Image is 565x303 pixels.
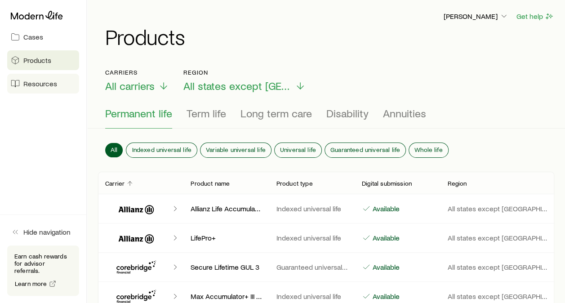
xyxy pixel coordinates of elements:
p: Allianz Life Accumulator [191,204,262,213]
p: Indexed universal life [276,292,347,301]
button: Get help [516,11,554,22]
p: Available [371,292,400,301]
span: Term life [187,107,226,120]
p: Earn cash rewards for advisor referrals. [14,253,72,274]
p: All states except [GEOGRAPHIC_DATA] [447,204,547,213]
span: Long term care [240,107,312,120]
span: Learn more [15,281,47,287]
a: Resources [7,74,79,94]
span: All [111,146,117,153]
h1: Products [105,26,554,47]
p: All states except [GEOGRAPHIC_DATA] [447,263,547,272]
button: CarriersAll carriers [105,69,169,93]
span: All carriers [105,80,155,92]
button: Universal life [275,143,321,157]
p: Region [183,69,306,76]
p: Secure Lifetime GUL 3 [191,263,262,272]
p: Max Accumulator+ III ([DATE]) [191,292,262,301]
p: Product name [191,180,230,187]
span: Guaranteed universal life [330,146,400,153]
p: Indexed universal life [276,204,347,213]
div: Product types [105,107,547,129]
button: [PERSON_NAME] [443,11,509,22]
p: Region [447,180,467,187]
button: Guaranteed universal life [325,143,405,157]
span: Resources [23,79,57,88]
button: Variable universal life [200,143,271,157]
p: LifePro+ [191,233,262,242]
button: Hide navigation [7,222,79,242]
button: Whole life [409,143,448,157]
span: Products [23,56,51,65]
p: Product type [276,180,313,187]
p: All states except [GEOGRAPHIC_DATA] [447,292,547,301]
span: Annuities [383,107,426,120]
span: Permanent life [105,107,172,120]
p: [PERSON_NAME] [444,12,508,21]
p: Indexed universal life [276,233,347,242]
p: All states except [GEOGRAPHIC_DATA] [447,233,547,242]
p: Carrier [105,180,125,187]
p: Digital submission [362,180,412,187]
button: Indexed universal life [126,143,197,157]
span: Cases [23,32,43,41]
span: Variable universal life [206,146,266,153]
a: Cases [7,27,79,47]
p: Available [371,263,400,272]
span: Hide navigation [23,227,71,236]
span: All states except [GEOGRAPHIC_DATA] [183,80,291,92]
span: Whole life [414,146,443,153]
p: Guaranteed universal life [276,263,347,272]
button: All [105,143,123,157]
a: Products [7,50,79,70]
p: Carriers [105,69,169,76]
span: Disability [326,107,369,120]
p: Available [371,204,400,213]
p: Available [371,233,400,242]
div: Earn cash rewards for advisor referrals.Learn more [7,245,79,296]
button: RegionAll states except [GEOGRAPHIC_DATA] [183,69,306,93]
span: Universal life [280,146,316,153]
span: Indexed universal life [132,146,191,153]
